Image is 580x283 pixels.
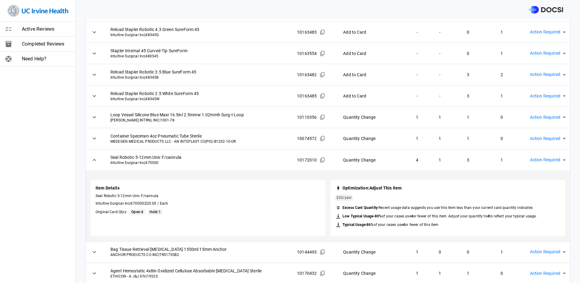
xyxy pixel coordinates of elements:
[405,43,429,64] td: -
[530,114,560,121] span: Action Required
[342,205,533,210] span: - Recent usage data suggests you use this item less than your current card quantity indicates
[405,149,429,171] td: 4
[110,133,287,139] span: Container Specimen 4oz Pneumatic Tube Sterile
[110,54,287,59] span: Intuitive Surgical Inc | 480545
[96,185,321,191] span: Item Details
[451,22,485,43] td: 0
[451,107,485,128] td: 1
[530,93,560,100] span: Action Required
[429,149,451,171] td: 1
[131,210,143,214] span: Open: 4
[110,97,287,102] span: Intuitive Surgical Inc | 48345W
[318,49,327,58] button: Copied!
[297,157,317,163] span: 10172010
[485,128,518,149] td: 0
[429,128,451,149] td: 1
[530,71,560,78] span: Action Required
[429,22,451,43] td: -
[318,113,327,122] button: Copied!
[110,48,287,54] span: Stapler Internal 45 Curved-Tip SureForm
[485,22,518,43] td: 1
[318,247,327,257] button: Copied!
[110,160,287,165] span: Intuitive Surgical Inc | 470500
[342,223,366,227] strong: Typical Usage
[405,85,429,107] td: -
[338,107,405,128] td: Quantity Change
[110,112,287,118] span: Loop Vessel Silicone Blue Maxi 16.5inl 2.5mmw 1.02mmh Surg-I-Loop
[429,43,451,64] td: -
[338,149,405,171] td: Quantity Change
[336,195,352,200] span: /year
[338,85,405,107] td: Add to Card
[342,214,537,219] span: -
[451,85,485,107] td: 3
[405,64,429,85] td: -
[530,50,560,57] span: Action Required
[297,114,317,120] span: 10110356
[110,246,287,252] span: Bag Tissue Retrieval [MEDICAL_DATA] 1550ml 15mm Anchor
[530,248,560,255] span: Action Required
[297,50,317,56] span: 10163554
[342,206,378,210] strong: Excess Card Quantity
[150,210,161,214] span: Hold: 1
[485,149,518,171] td: 1
[96,193,321,199] span: Seal Robotic 5-12mm Univ F/cannula
[375,214,382,218] strong: 80%
[530,29,560,36] span: Action Required
[530,156,560,163] span: Action Required
[366,223,373,227] strong: 86 %
[342,186,402,190] strong: Optimization: Adjust This Item
[338,64,405,85] td: Add to Card
[336,196,343,200] span: $20
[110,26,287,32] span: Reload Stapler Robotic 4.3 Green SureForm 45
[8,5,68,17] img: Site Logo
[338,128,405,149] td: Quantity Change
[530,135,560,142] span: Action Required
[530,270,560,277] span: Action Required
[22,55,71,63] span: Need Help?
[405,22,429,43] td: -
[338,43,405,64] td: Add to Card
[429,241,451,263] td: 0
[366,223,438,227] span: of your cases use or fewer of this item
[451,149,485,171] td: 3
[318,269,327,278] button: Copied!
[110,69,287,75] span: Reload Stapler Robotic 3.5 Blue SureForm 45
[110,252,287,257] span: ANCHOR PRODUCTS CO INC | TRS175SB2
[110,274,287,279] span: ETHICON - A J&J DIV | 1952S
[451,64,485,85] td: 3
[318,91,327,101] button: Copied!
[297,270,317,276] span: 10170432
[96,201,321,206] span: Intuitive Surgical Inc | 470500 |
[429,107,451,128] td: 1
[22,26,71,33] span: Active Reviews
[110,90,287,97] span: Reload Stapler Robotic 2.5 White SureForm 45
[405,128,429,149] td: 1
[342,214,374,218] strong: Low Typical Usage
[411,214,413,218] strong: 4
[451,128,485,149] td: 1
[405,107,429,128] td: 1
[451,43,485,64] td: 0
[338,22,405,43] td: Add to Card
[110,154,287,160] span: Seal Robotic 5-12mm Univ F/cannula
[318,70,327,79] button: Copied!
[145,201,168,206] span: $20.00 / Each
[297,93,317,99] span: 10163485
[110,139,287,144] span: MEDEGEN MEDICAL PRODUCTS LLC - AN INTEPLAST CO | P02-B1202-10-OR
[485,43,518,64] td: 1
[403,223,405,227] strong: 4
[451,241,485,263] td: 0
[375,214,537,218] span: of your cases use or fewer of this item. Adjust your quantity to to reflect your typical usage.
[318,155,327,165] button: Copied!
[529,6,563,14] img: DOCSI Logo
[297,135,317,141] span: 10074572
[485,241,518,263] td: 1
[338,241,405,263] td: Quantity Change
[110,268,287,274] span: Agent Hemostatic 4x8in Oxidized Cellulose Absorbable [MEDICAL_DATA] Sterile
[96,210,127,215] span: Original Card Qtys:
[342,222,438,227] span: -
[318,28,327,37] button: Copied!
[110,118,287,123] span: [PERSON_NAME] INTRNL INC | 1001-78
[429,85,451,107] td: -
